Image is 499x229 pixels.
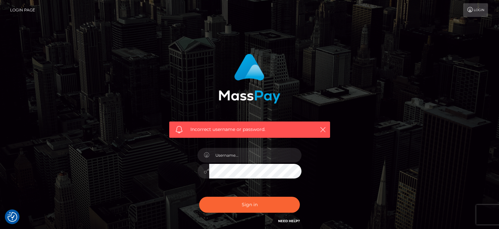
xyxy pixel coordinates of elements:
button: Sign in [199,197,300,213]
span: Incorrect username or password. [190,126,309,133]
a: Login Page [10,3,35,17]
button: Consent Preferences [7,212,17,222]
a: Need Help? [278,219,300,223]
input: Username... [209,148,301,163]
img: MassPay Login [219,54,280,104]
img: Revisit consent button [7,212,17,222]
a: Login [463,3,488,17]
